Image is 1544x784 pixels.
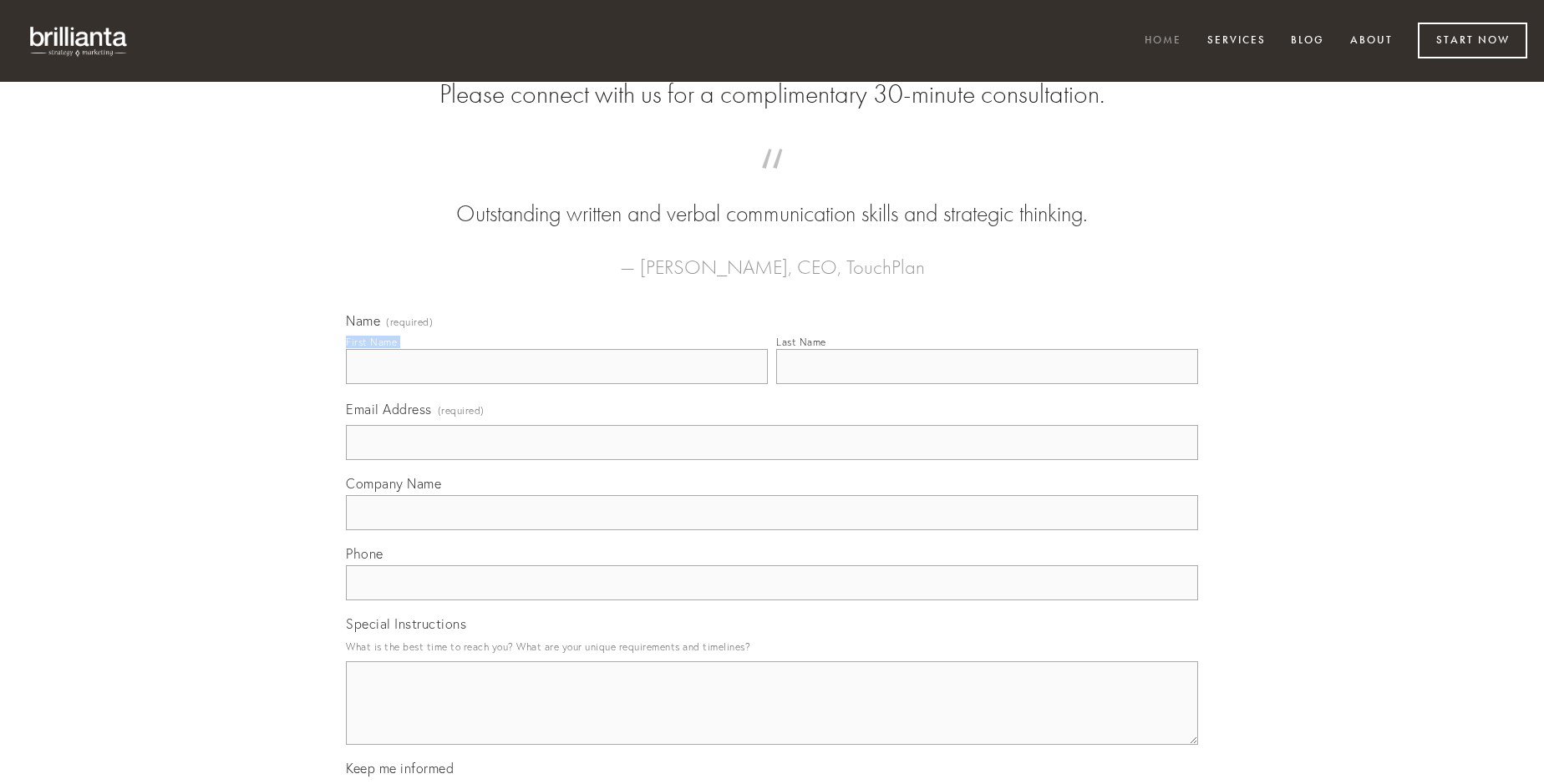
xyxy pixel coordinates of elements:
[373,230,1171,284] figcaption: — [PERSON_NAME], CEO, TouchPlan
[1339,28,1404,55] a: About
[1134,28,1192,55] a: Home
[346,78,1198,110] h2: Please connect with us for a complimentary 30-minute consultation.
[373,165,1171,230] blockquote: Outstanding written and verbal communication skills and strategic thinking.
[776,336,826,348] div: Last Name
[1280,28,1335,55] a: Blog
[373,165,1171,198] span: “
[1418,23,1527,58] a: Start Now
[346,615,466,632] span: Special Instructions
[438,399,485,422] span: (required)
[346,312,380,329] span: Name
[346,336,397,348] div: First Name
[346,545,383,562] span: Phone
[386,317,433,327] span: (required)
[1196,28,1277,55] a: Services
[346,635,1198,658] p: What is the best time to reach you? What are your unique requirements and timelines?
[346,401,432,417] span: Email Address
[17,17,142,65] img: brillianta - research, strategy, marketing
[346,475,441,492] span: Company Name
[346,760,454,776] span: Keep me informed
